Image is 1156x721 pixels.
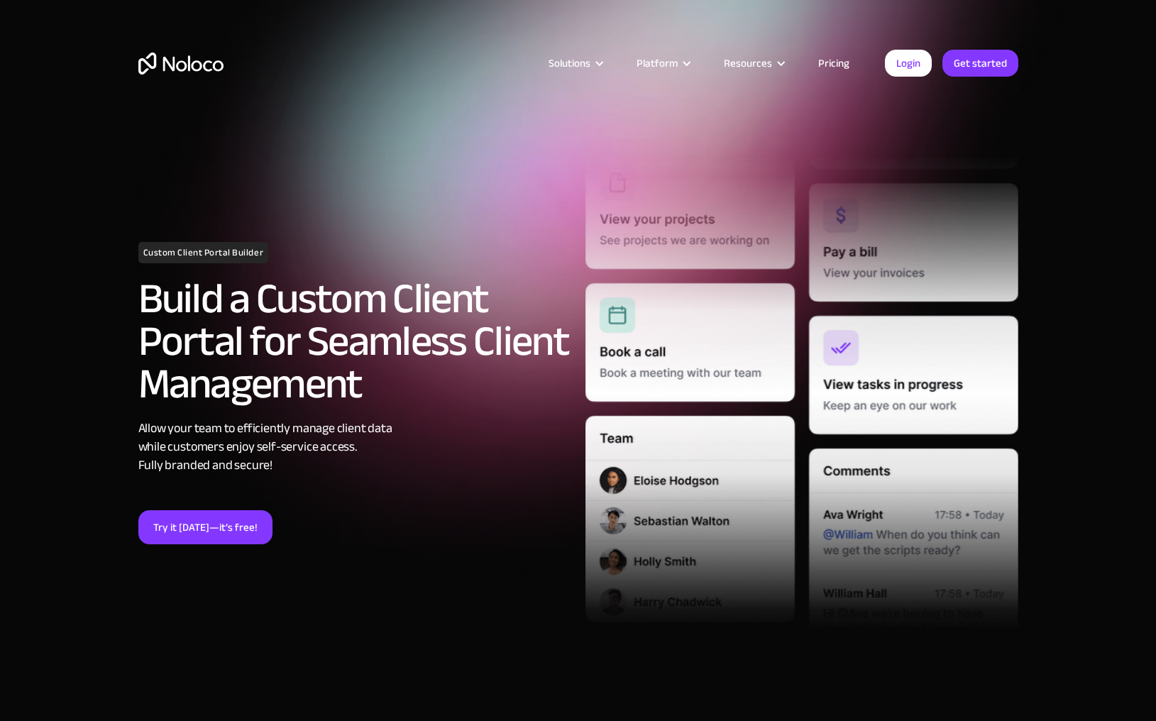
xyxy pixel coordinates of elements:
[724,54,772,72] div: Resources
[138,277,571,405] h2: Build a Custom Client Portal for Seamless Client Management
[800,54,867,72] a: Pricing
[138,53,224,75] a: home
[885,50,932,77] a: Login
[942,50,1018,77] a: Get started
[138,242,269,263] h1: Custom Client Portal Builder
[637,54,678,72] div: Platform
[531,54,619,72] div: Solutions
[138,510,273,544] a: Try it [DATE]—it’s free!
[619,54,706,72] div: Platform
[138,419,571,475] div: Allow your team to efficiently manage client data while customers enjoy self-service access. Full...
[549,54,590,72] div: Solutions
[706,54,800,72] div: Resources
